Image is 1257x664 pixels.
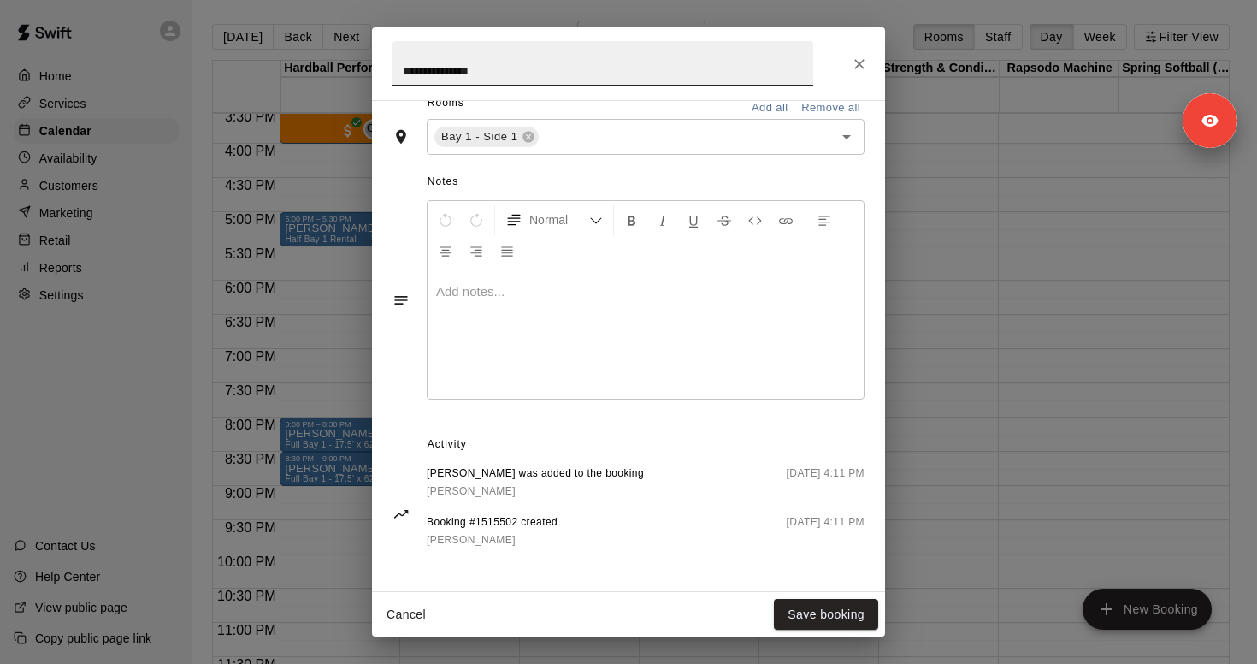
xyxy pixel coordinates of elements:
[774,599,878,631] button: Save booking
[427,483,644,501] a: [PERSON_NAME]
[617,205,646,235] button: Format Bold
[462,205,491,235] button: Redo
[499,205,610,235] button: Formatting Options
[431,235,460,266] button: Center Align
[428,169,865,196] span: Notes
[787,514,865,549] span: [DATE] 4:11 PM
[392,506,410,523] svg: Activity
[742,95,797,122] button: Add all
[844,49,875,80] button: Close
[493,235,522,266] button: Justify Align
[392,292,410,309] svg: Notes
[710,205,739,235] button: Format Strikethrough
[379,599,434,631] button: Cancel
[434,128,525,145] span: Bay 1 - Side 1
[427,531,558,549] a: [PERSON_NAME]
[771,205,800,235] button: Insert Link
[810,205,839,235] button: Left Align
[427,485,516,497] span: [PERSON_NAME]
[679,205,708,235] button: Format Underline
[648,205,677,235] button: Format Italics
[427,514,558,531] span: Booking #1515502 created
[434,127,539,147] div: Bay 1 - Side 1
[427,465,644,483] span: [PERSON_NAME] was added to the booking
[787,465,865,501] span: [DATE] 4:11 PM
[741,205,770,235] button: Insert Code
[529,211,589,228] span: Normal
[431,205,460,235] button: Undo
[427,534,516,546] span: [PERSON_NAME]
[428,431,865,459] span: Activity
[392,128,410,145] svg: Rooms
[835,125,859,149] button: Open
[462,235,491,266] button: Right Align
[797,95,865,122] button: Remove all
[428,97,464,109] span: Rooms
